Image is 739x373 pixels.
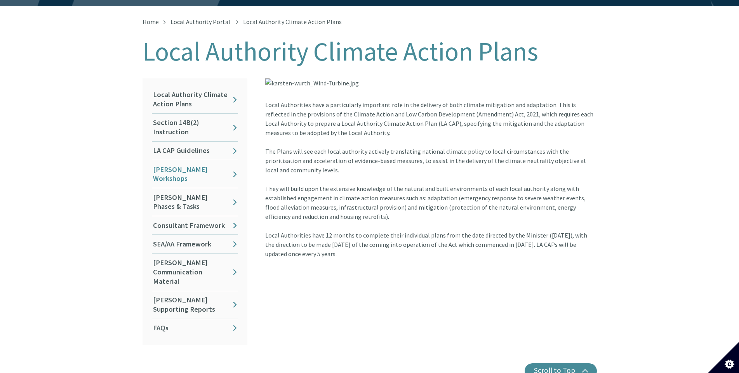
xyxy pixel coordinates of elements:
span: Local Authority Climate Action Plans [243,18,342,26]
a: [PERSON_NAME] Communication Material [152,254,238,291]
a: Local Authority Climate Action Plans [152,86,238,113]
a: SEA/AA Framework [152,235,238,253]
button: Set cookie preferences [708,342,739,373]
a: Consultant Framework [152,216,238,234]
a: [PERSON_NAME] Supporting Reports [152,291,238,319]
a: FAQs [152,319,238,337]
a: [PERSON_NAME] Phases & Tasks [152,188,238,216]
article: Local Authorities have a particularly important role in the delivery of both climate mitigation a... [259,78,597,303]
a: LA CAP Guidelines [152,142,238,160]
a: Section 14B(2) Instruction [152,114,238,141]
a: [PERSON_NAME] Workshops [152,160,238,188]
h1: Local Authority Climate Action Plans [143,37,597,66]
a: Home [143,18,159,26]
a: Local Authority Portal [170,18,230,26]
img: karsten-wurth_Wind-Turbine.jpg [265,78,359,88]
